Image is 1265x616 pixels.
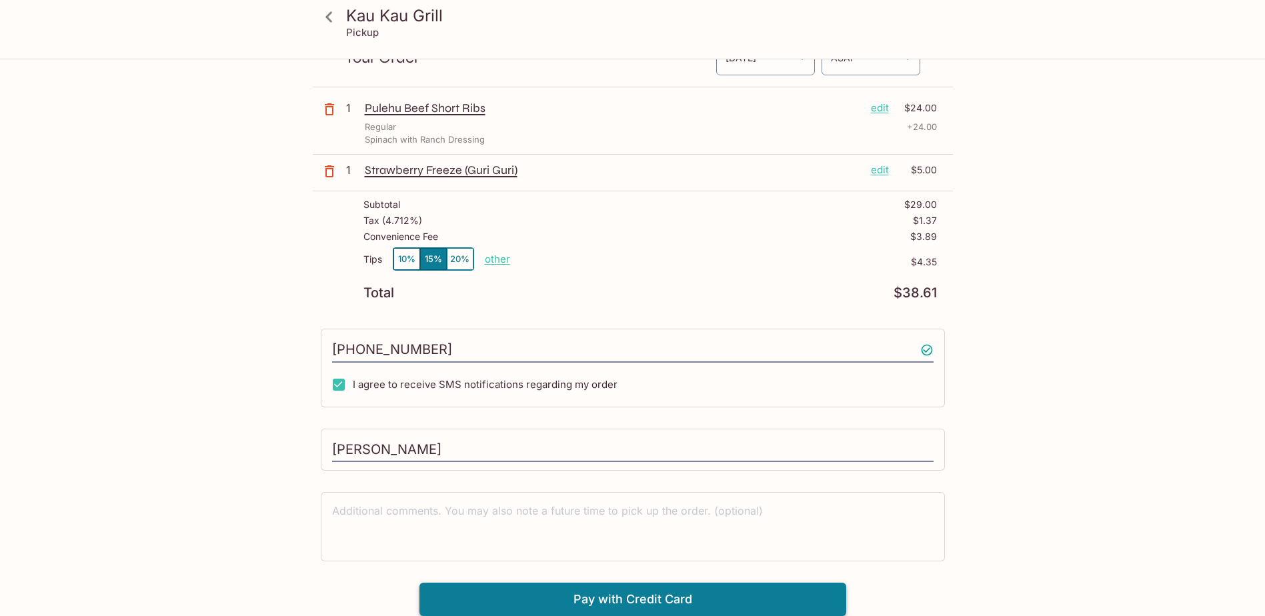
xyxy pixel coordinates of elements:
p: Subtotal [363,199,400,210]
p: Strawberry Freeze (Guri Guri) [365,163,860,177]
p: $5.00 [897,163,937,177]
p: $3.89 [910,231,937,242]
p: 1 [346,163,359,177]
p: Your Order [345,51,716,64]
button: 20% [447,248,473,270]
p: edit [871,101,889,115]
input: Enter phone number [332,337,934,363]
p: 1 [346,101,359,115]
p: Regular [365,121,396,133]
p: $1.37 [913,215,937,226]
p: Pulehu Beef Short Ribs [365,101,860,115]
p: Tax ( 4.712% ) [363,215,422,226]
p: $29.00 [904,199,937,210]
button: Pay with Credit Card [419,583,846,616]
p: $38.61 [894,287,937,299]
button: 15% [420,248,447,270]
p: Spinach with Ranch Dressing [365,133,485,146]
input: Enter first and last name [332,437,934,463]
h3: Kau Kau Grill [346,5,942,26]
button: other [485,253,510,265]
p: $24.00 [897,101,937,115]
p: Tips [363,254,382,265]
p: edit [871,163,889,177]
span: I agree to receive SMS notifications regarding my order [353,378,617,391]
button: 10% [393,248,420,270]
p: Pickup [346,26,379,39]
p: Total [363,287,394,299]
p: $4.35 [510,257,937,267]
p: Convenience Fee [363,231,438,242]
p: + 24.00 [907,121,937,133]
